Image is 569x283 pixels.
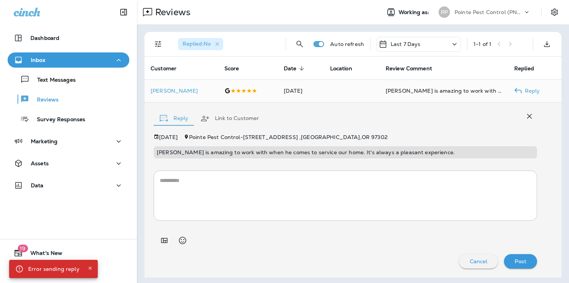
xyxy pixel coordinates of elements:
div: Jonathan is amazing to work with when he comes to service our home. It's always a pleasant experi... [386,87,502,95]
p: [DATE] [159,134,178,140]
div: PP [439,6,450,18]
span: Working as: [399,9,431,16]
span: Location [330,65,352,72]
p: Assets [31,160,49,166]
p: Inbox [31,57,45,63]
p: Data [31,182,44,188]
button: Dashboard [8,30,129,46]
span: What's New [23,250,62,259]
p: [PERSON_NAME] is amazing to work with when he comes to service our home. It's always a pleasant e... [157,149,534,155]
div: Error sending reply [28,262,79,276]
span: Customer [151,65,186,72]
button: Cancel [459,254,498,269]
p: Marketing [31,138,57,144]
div: Click to view Customer Drawer [151,88,212,94]
button: Reply [154,105,194,132]
button: Post [504,254,537,269]
button: Close [86,264,95,273]
p: Post [515,258,526,264]
button: Survey Responses [8,111,129,127]
span: 19 [17,245,28,252]
button: Data [8,178,129,193]
button: 19What's New [8,245,129,261]
div: Replied:No [178,38,223,50]
p: Cancel [470,258,488,264]
p: Text Messages [30,77,76,84]
button: Collapse Sidebar [113,5,134,20]
p: Reply [522,88,540,94]
span: Date [284,65,297,72]
button: Add in a premade template [157,233,172,248]
button: Assets [8,156,129,171]
button: Filters [151,36,166,52]
p: Last 7 Days [391,41,421,47]
button: Search Reviews [292,36,307,52]
button: Text Messages [8,71,129,87]
span: Review Comment [386,65,432,72]
p: Pointe Pest Control (PNW) [455,9,523,15]
button: Inbox [8,52,129,68]
button: Marketing [8,134,129,149]
p: Survey Responses [29,116,85,123]
span: Date [284,65,307,72]
button: Select an emoji [175,233,190,248]
button: Support [8,264,129,279]
span: Score [224,65,239,72]
span: Review Comment [386,65,442,72]
button: Link to Customer [194,105,265,132]
button: Reviews [8,91,129,107]
p: [PERSON_NAME] [151,88,212,94]
span: Customer [151,65,176,72]
span: Replied : No [183,40,211,47]
div: 1 - 1 of 1 [474,41,491,47]
span: Replied [514,65,534,72]
span: Pointe Pest Control - [STREET_ADDRESS] , [GEOGRAPHIC_DATA] , OR 97302 [189,134,388,141]
span: Score [224,65,249,72]
span: Replied [514,65,544,72]
button: Export as CSV [539,36,555,52]
p: Auto refresh [330,41,364,47]
button: Settings [548,5,561,19]
p: Reviews [152,6,191,18]
span: Location [330,65,362,72]
p: Reviews [29,96,59,104]
p: Dashboard [30,35,59,41]
td: [DATE] [278,79,324,102]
